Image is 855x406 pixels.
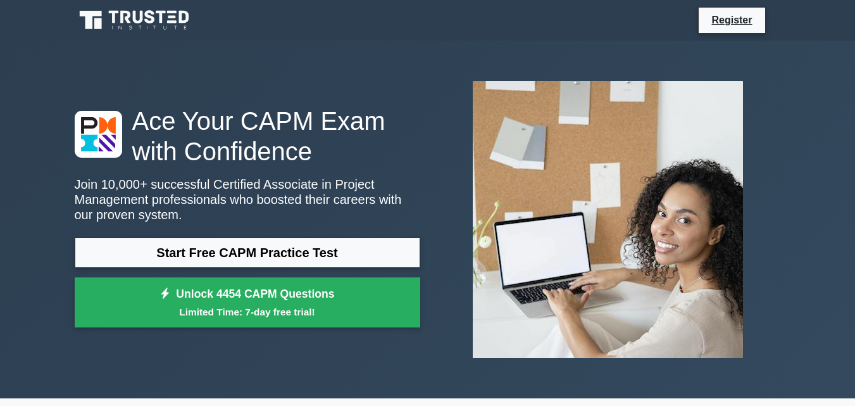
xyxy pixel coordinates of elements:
[704,12,759,28] a: Register
[90,305,404,319] small: Limited Time: 7-day free trial!
[75,238,420,268] a: Start Free CAPM Practice Test
[75,106,420,167] h1: Ace Your CAPM Exam with Confidence
[75,277,420,328] a: Unlock 4454 CAPM QuestionsLimited Time: 7-day free trial!
[75,177,420,222] p: Join 10,000+ successful Certified Associate in Project Management professionals who boosted their...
